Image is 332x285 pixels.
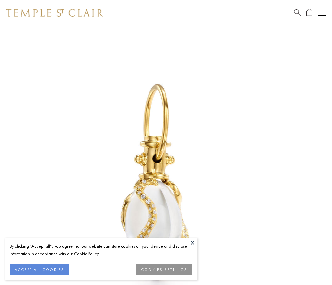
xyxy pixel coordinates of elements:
[6,9,103,17] img: Temple St. Clair
[10,264,69,275] button: ACCEPT ALL COOKIES
[294,9,301,17] a: Search
[136,264,192,275] button: COOKIES SETTINGS
[10,243,192,257] div: By clicking “Accept all”, you agree that our website can store cookies on your device and disclos...
[306,9,312,17] a: Open Shopping Bag
[318,9,326,17] button: Open navigation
